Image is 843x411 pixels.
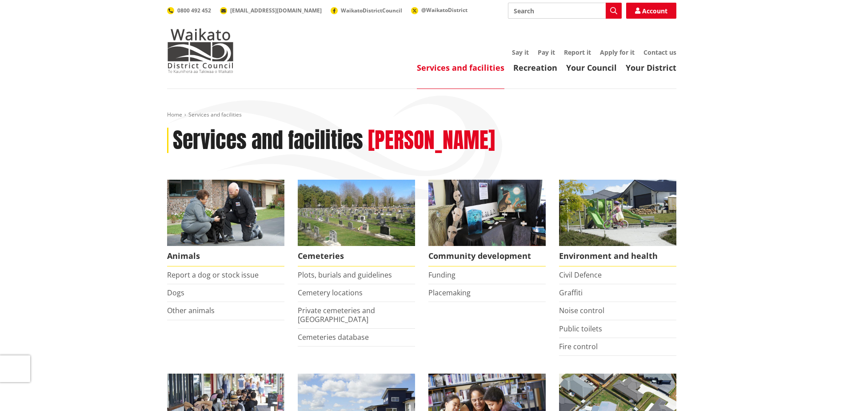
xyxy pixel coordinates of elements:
[428,288,471,298] a: Placemaking
[559,180,676,246] img: New housing in Pokeno
[559,342,598,351] a: Fire control
[559,324,602,334] a: Public toilets
[167,246,284,266] span: Animals
[417,62,504,73] a: Services and facilities
[559,180,676,266] a: New housing in Pokeno Environment and health
[230,7,322,14] span: [EMAIL_ADDRESS][DOMAIN_NAME]
[428,270,455,280] a: Funding
[331,7,402,14] a: WaikatoDistrictCouncil
[626,3,676,19] a: Account
[538,48,555,56] a: Pay it
[298,306,375,324] a: Private cemeteries and [GEOGRAPHIC_DATA]
[167,111,676,119] nav: breadcrumb
[559,288,583,298] a: Graffiti
[167,7,211,14] a: 0800 492 452
[428,180,546,246] img: Matariki Travelling Suitcase Art Exhibition
[508,3,622,19] input: Search input
[428,246,546,266] span: Community development
[298,180,415,266] a: Huntly Cemetery Cemeteries
[220,7,322,14] a: [EMAIL_ADDRESS][DOMAIN_NAME]
[564,48,591,56] a: Report it
[559,306,604,315] a: Noise control
[167,288,184,298] a: Dogs
[298,180,415,246] img: Huntly Cemetery
[167,306,215,315] a: Other animals
[559,270,602,280] a: Civil Defence
[177,7,211,14] span: 0800 492 452
[188,111,242,118] span: Services and facilities
[298,288,363,298] a: Cemetery locations
[513,62,557,73] a: Recreation
[167,270,259,280] a: Report a dog or stock issue
[512,48,529,56] a: Say it
[421,6,467,14] span: @WaikatoDistrict
[428,180,546,266] a: Matariki Travelling Suitcase Art Exhibition Community development
[600,48,635,56] a: Apply for it
[643,48,676,56] a: Contact us
[298,270,392,280] a: Plots, burials and guidelines
[298,332,369,342] a: Cemeteries database
[626,62,676,73] a: Your District
[167,180,284,246] img: Animal Control
[368,128,495,153] h2: [PERSON_NAME]
[411,6,467,14] a: @WaikatoDistrict
[167,180,284,266] a: Waikato District Council Animal Control team Animals
[298,246,415,266] span: Cemeteries
[167,28,234,73] img: Waikato District Council - Te Kaunihera aa Takiwaa o Waikato
[341,7,402,14] span: WaikatoDistrictCouncil
[566,62,617,73] a: Your Council
[173,128,363,153] h1: Services and facilities
[167,111,182,118] a: Home
[559,246,676,266] span: Environment and health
